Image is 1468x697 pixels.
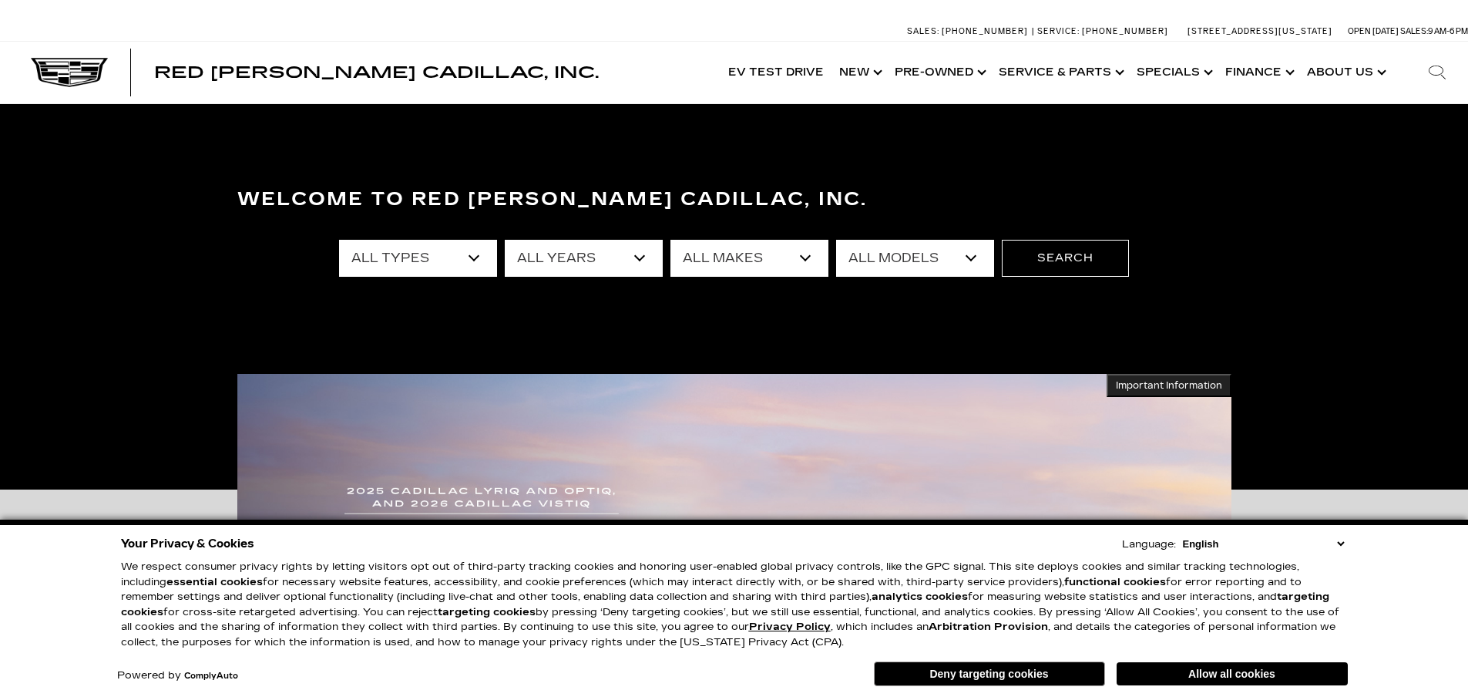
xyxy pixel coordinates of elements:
[438,606,536,618] strong: targeting cookies
[1082,26,1168,36] span: [PHONE_NUMBER]
[907,26,939,36] span: Sales:
[154,65,599,80] a: Red [PERSON_NAME] Cadillac, Inc.
[121,533,254,554] span: Your Privacy & Cookies
[1117,662,1348,685] button: Allow all cookies
[1179,537,1348,551] select: Language Select
[1129,42,1218,103] a: Specials
[942,26,1028,36] span: [PHONE_NUMBER]
[339,240,497,277] select: Filter by type
[1188,26,1332,36] a: [STREET_ADDRESS][US_STATE]
[184,672,238,681] a: ComplyAuto
[831,42,887,103] a: New
[1122,540,1176,550] div: Language:
[1002,240,1129,277] button: Search
[887,42,991,103] a: Pre-Owned
[721,42,831,103] a: EV Test Drive
[749,621,831,633] a: Privacy Policy
[154,63,599,82] span: Red [PERSON_NAME] Cadillac, Inc.
[1428,26,1468,36] span: 9 AM-6 PM
[836,240,994,277] select: Filter by model
[670,240,828,277] select: Filter by make
[1032,27,1172,35] a: Service: [PHONE_NUMBER]
[1218,42,1299,103] a: Finance
[1037,26,1080,36] span: Service:
[872,591,968,603] strong: analytics cookies
[1299,42,1391,103] a: About Us
[237,184,1231,215] h3: Welcome to Red [PERSON_NAME] Cadillac, Inc.
[1348,26,1399,36] span: Open [DATE]
[31,58,108,87] img: Cadillac Dark Logo with Cadillac White Text
[117,671,238,681] div: Powered by
[874,662,1105,686] button: Deny targeting cookies
[929,621,1048,633] strong: Arbitration Provision
[1064,576,1166,588] strong: functional cookies
[1400,26,1428,36] span: Sales:
[166,576,263,588] strong: essential cookies
[991,42,1129,103] a: Service & Parts
[907,27,1032,35] a: Sales: [PHONE_NUMBER]
[121,591,1329,618] strong: targeting cookies
[505,240,663,277] select: Filter by year
[121,560,1348,650] p: We respect consumer privacy rights by letting visitors opt out of third-party tracking cookies an...
[1116,379,1222,392] span: Important Information
[1107,374,1231,397] button: Important Information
